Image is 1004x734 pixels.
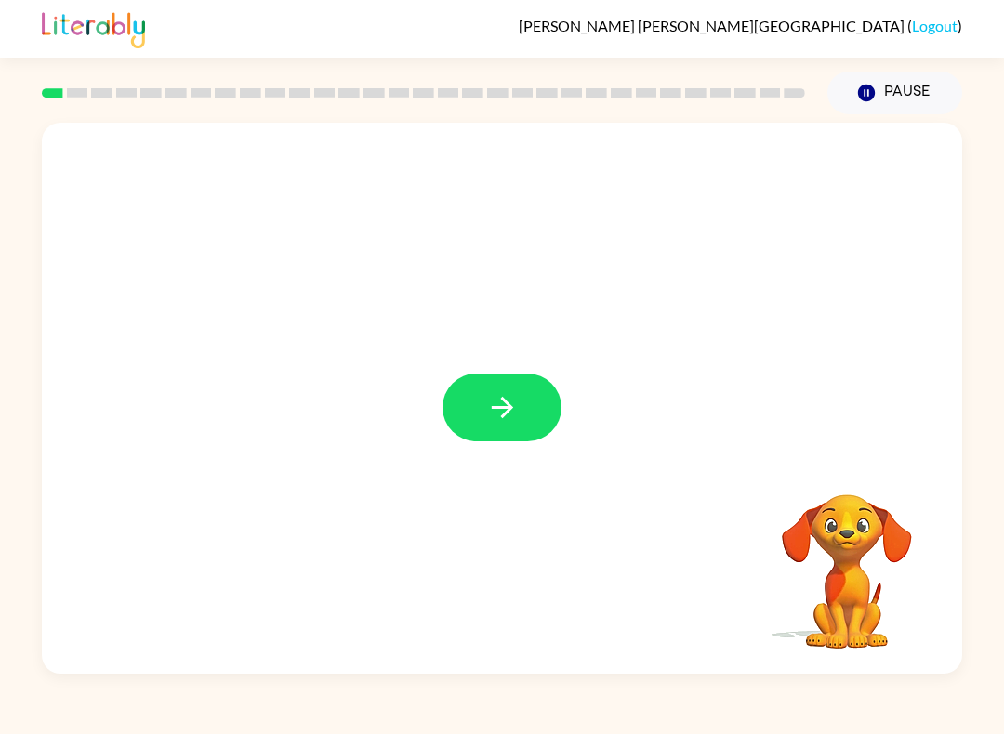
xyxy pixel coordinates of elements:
a: Logout [912,17,958,34]
span: [PERSON_NAME] [PERSON_NAME][GEOGRAPHIC_DATA] [519,17,907,34]
button: Pause [827,72,962,114]
img: Literably [42,7,145,48]
div: ( ) [519,17,962,34]
video: Your browser must support playing .mp4 files to use Literably. Please try using another browser. [754,465,940,651]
